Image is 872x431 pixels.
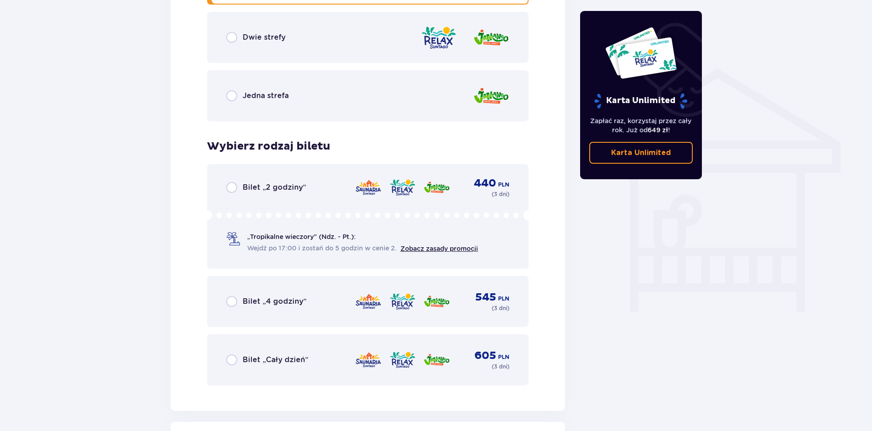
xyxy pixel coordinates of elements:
[243,32,285,42] span: Dwie strefy
[498,181,509,189] span: PLN
[611,148,671,158] p: Karta Unlimited
[498,353,509,361] span: PLN
[243,91,289,101] span: Jedna strefa
[355,350,382,369] img: Saunaria
[243,355,308,365] span: Bilet „Cały dzień”
[648,126,668,134] span: 649 zł
[389,178,416,197] img: Relax
[355,178,382,197] img: Saunaria
[605,26,677,79] img: Dwie karty całoroczne do Suntago z napisem 'UNLIMITED RELAX', na białym tle z tropikalnymi liśćmi...
[423,178,450,197] img: Jamango
[423,292,450,311] img: Jamango
[243,296,306,306] span: Bilet „4 godziny”
[589,116,693,135] p: Zapłać raz, korzystaj przez cały rok. Już od !
[420,25,457,51] img: Relax
[247,244,397,253] span: Wejdź po 17:00 i zostań do 5 godzin w cenie 2.
[207,140,330,153] h3: Wybierz rodzaj biletu
[247,232,356,241] span: „Tropikalne wieczory" (Ndz. - Pt.):
[492,304,509,312] p: ( 3 dni )
[474,349,496,363] span: 605
[355,292,382,311] img: Saunaria
[400,245,478,252] a: Zobacz zasady promocji
[492,363,509,371] p: ( 3 dni )
[423,350,450,369] img: Jamango
[389,350,416,369] img: Relax
[389,292,416,311] img: Relax
[473,25,509,51] img: Jamango
[473,83,509,109] img: Jamango
[589,142,693,164] a: Karta Unlimited
[475,291,496,304] span: 545
[498,295,509,303] span: PLN
[492,190,509,198] p: ( 3 dni )
[243,182,306,192] span: Bilet „2 godziny”
[474,177,496,190] span: 440
[593,93,688,109] p: Karta Unlimited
